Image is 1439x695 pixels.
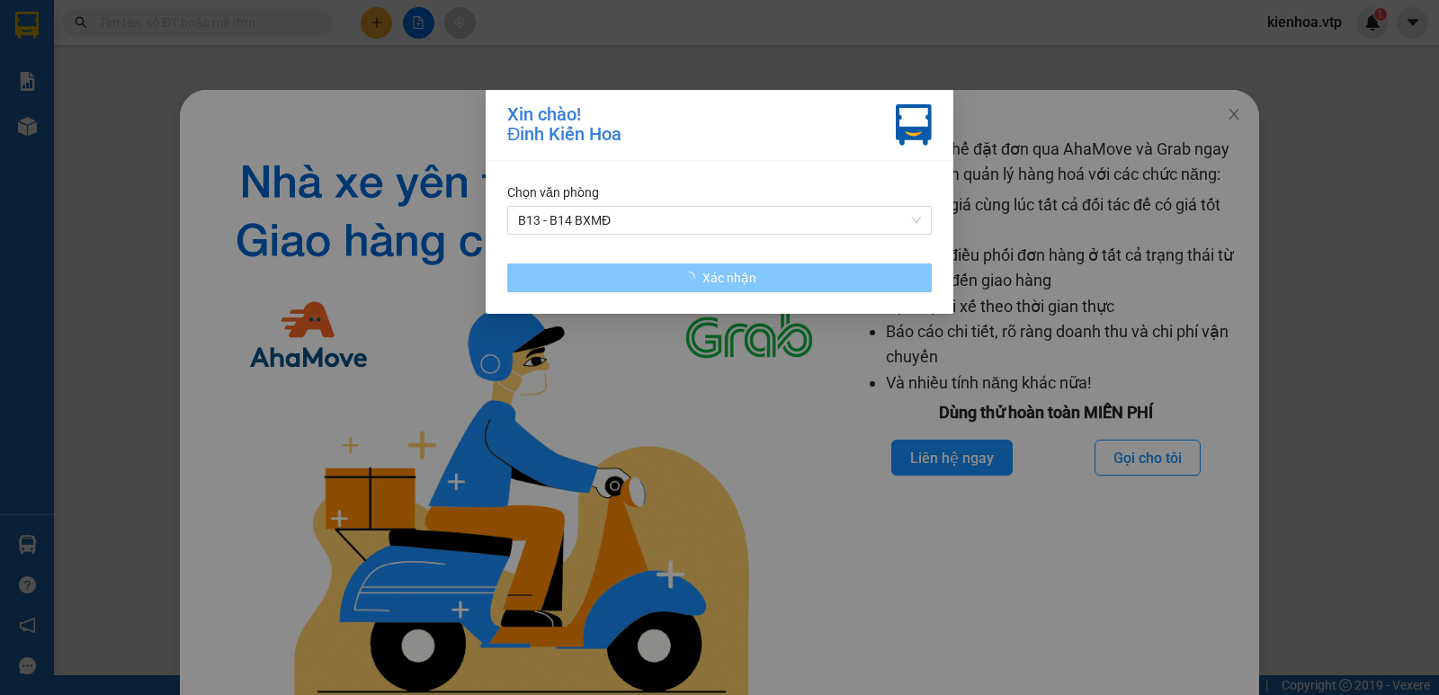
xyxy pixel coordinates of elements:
span: Xác nhận [702,268,756,288]
span: loading [683,272,702,284]
span: B13 - B14 BXMĐ [518,207,921,234]
img: vxr-icon [896,104,932,146]
button: Xác nhận [507,263,932,292]
div: Xin chào! Đinh Kiến Hoa [507,104,621,146]
div: Chọn văn phòng [507,183,932,202]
